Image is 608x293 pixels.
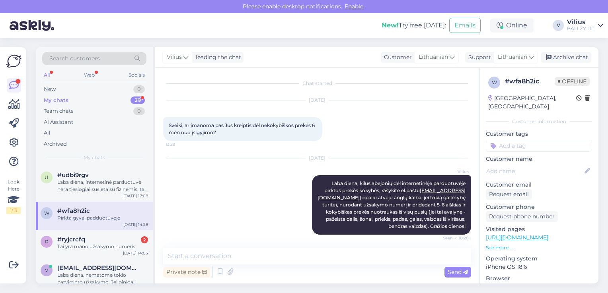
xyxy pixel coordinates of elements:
[163,80,471,87] div: Chat started
[57,236,85,243] span: #ryjcrcfq
[44,140,67,148] div: Archived
[419,53,448,62] span: Lithuanian
[166,141,195,147] span: 13:29
[133,85,145,93] div: 0
[541,52,591,63] div: Archive chat
[57,172,89,179] span: #udbi9rgv
[486,283,592,291] p: Safari 26.0
[567,19,603,32] a: ViliusBALLZY LIT
[486,140,592,152] input: Add a tag
[486,254,592,263] p: Operating system
[486,203,592,211] p: Customer phone
[381,53,412,62] div: Customer
[44,85,56,93] div: New
[488,94,576,111] div: [GEOGRAPHIC_DATA], [GEOGRAPHIC_DATA]
[6,54,21,69] img: Askly Logo
[486,155,592,163] p: Customer name
[44,129,51,137] div: All
[45,239,49,245] span: r
[163,267,210,278] div: Private note
[45,267,48,273] span: v
[44,210,49,216] span: w
[505,77,555,86] div: # wfa8h2ic
[486,167,583,175] input: Add name
[486,234,548,241] a: [URL][DOMAIN_NAME]
[169,122,316,135] span: Sveiki, ar įmanoma pas Jus kreiptis dėl nekokybiškos prekės 6 mėn nuo įsigyjimo?
[382,21,399,29] b: New!
[486,244,592,251] p: See more ...
[141,236,148,243] div: 2
[448,268,468,276] span: Send
[486,189,532,200] div: Request email
[49,54,100,63] span: Search customers
[57,264,140,272] span: vygandasgri@gmail.com
[193,53,241,62] div: leading the chat
[57,243,148,250] div: Tai yra mano užsakymo numeris
[123,222,148,227] div: [DATE] 14:26
[131,96,145,104] div: 29
[44,96,68,104] div: My chats
[567,25,594,32] div: BALLZY LIT
[486,130,592,138] p: Customer tags
[57,179,148,193] div: Laba diena, internetinė parduotuvė nėra tiesiogiai susieta su fizinėmis, tad jei batus pirkote [G...
[486,181,592,189] p: Customer email
[318,180,467,229] span: Laba diena, kilus abejonių dėl internetinėje parduotuvėje pirktos prekės kokybės, rašykite el.paš...
[44,107,73,115] div: Team chats
[57,207,90,214] span: #wfa8h2ic
[6,178,21,214] div: Look Here
[486,274,592,283] p: Browser
[6,207,21,214] div: 1 / 3
[163,96,471,104] div: [DATE]
[342,3,366,10] span: Enable
[486,225,592,233] p: Visited pages
[382,21,446,30] div: Try free [DATE]:
[492,79,497,85] span: w
[123,250,148,256] div: [DATE] 14:03
[486,263,592,271] p: iPhone OS 18.6
[555,77,590,86] span: Offline
[42,70,51,80] div: All
[449,18,481,33] button: Emails
[57,272,148,286] div: Laba diena, nematome tokio patvirtinto užsakymo. Jei pinigai nebuvo nuskaičiuoti, tiesiog atlikit...
[45,174,49,180] span: u
[486,211,558,222] div: Request phone number
[567,19,594,25] div: Vilius
[123,193,148,199] div: [DATE] 17:08
[167,53,182,62] span: Vilius
[490,18,534,33] div: Online
[498,53,527,62] span: Lithuanian
[553,20,564,31] div: V
[133,107,145,115] div: 0
[57,214,148,222] div: Pirkta gyvai padduotuveje
[439,169,469,175] span: Vilius
[439,235,469,241] span: Seen ✓ 10:20
[82,70,96,80] div: Web
[84,154,105,161] span: My chats
[163,154,471,162] div: [DATE]
[465,53,491,62] div: Support
[44,118,73,126] div: AI Assistant
[127,70,146,80] div: Socials
[486,118,592,125] div: Customer information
